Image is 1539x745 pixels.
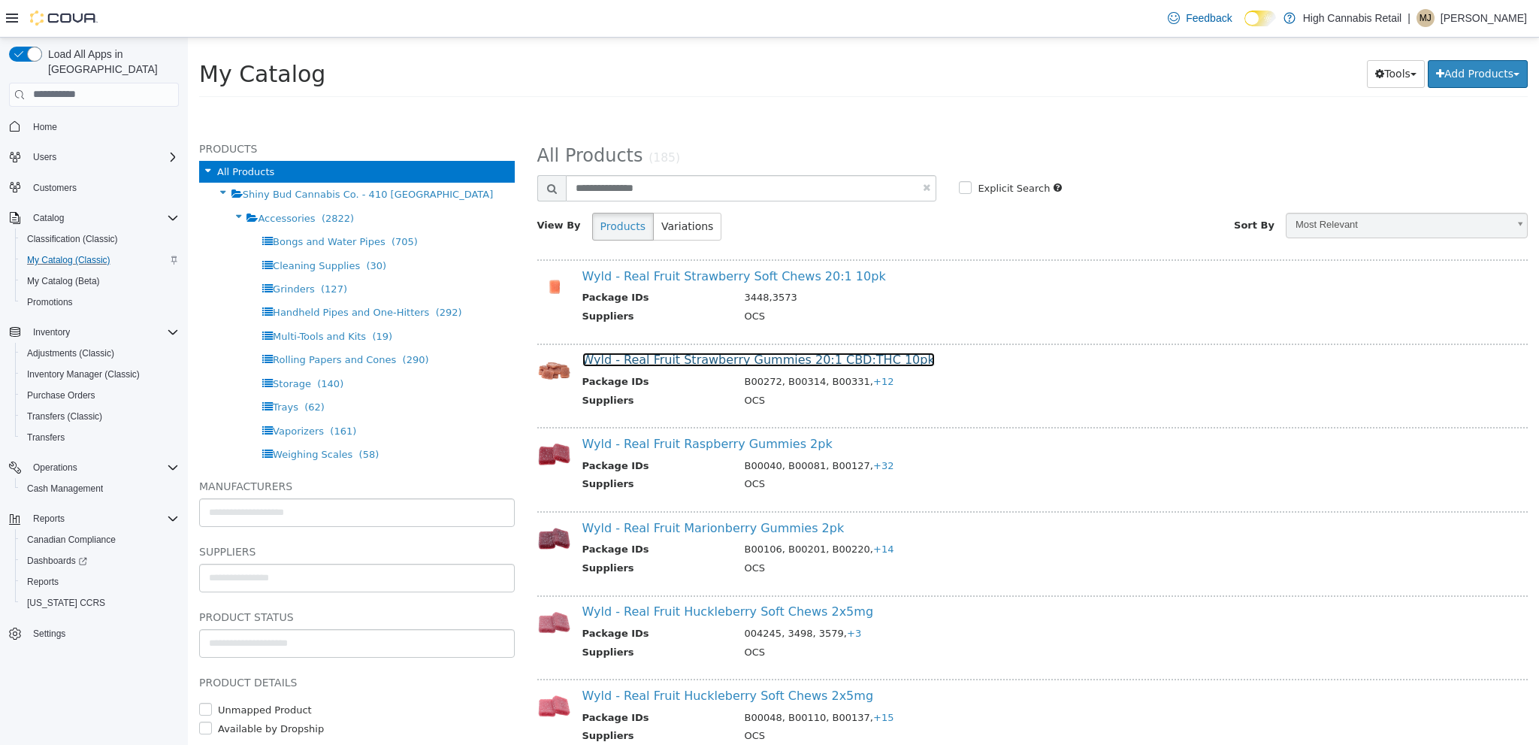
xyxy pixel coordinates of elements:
button: Home [3,116,185,138]
span: +3 [659,590,673,601]
a: Reports [21,573,65,591]
span: (30) [179,223,199,234]
span: Cleaning Supplies [85,223,172,234]
span: Transfers [27,432,65,444]
th: Suppliers [395,271,546,290]
span: Customers [33,182,77,194]
span: Customers [27,178,179,197]
span: (58) [171,411,192,422]
button: Transfers [15,427,185,448]
span: Rolling Papers and Cones [85,316,208,328]
button: Catalog [3,207,185,229]
span: Canadian Compliance [21,531,179,549]
span: Bongs and Water Pipes [85,198,198,210]
a: Home [27,118,63,136]
a: Wyld - Real Fruit Strawberry Soft Chews 20:1 10pk [395,232,698,246]
button: Canadian Compliance [15,529,185,550]
span: Settings [33,628,65,640]
span: Adjustments (Classic) [27,347,114,359]
a: My Catalog (Classic) [21,251,116,269]
span: Reports [27,576,59,588]
span: Transfers (Classic) [21,407,179,425]
span: +14 [685,506,706,517]
span: Reports [33,513,65,525]
a: Cash Management [21,480,109,498]
span: Washington CCRS [21,594,179,612]
th: Package IDs [395,421,546,440]
span: Inventory [27,323,179,341]
span: Load All Apps in [GEOGRAPHIC_DATA] [42,47,179,77]
a: My Catalog (Beta) [21,272,106,290]
img: 150 [349,316,383,350]
span: Weighing Scales [85,411,165,422]
input: Dark Mode [1244,11,1276,26]
button: Customers [3,177,185,198]
span: 004245, 3498, 3579, [557,590,674,601]
span: MJ [1420,9,1432,27]
a: Wyld - Real Fruit Huckleberry Soft Chews 2x5mg [395,567,686,581]
button: Inventory [27,323,76,341]
span: Feedback [1186,11,1232,26]
button: Users [3,147,185,168]
a: Canadian Compliance [21,531,122,549]
span: Inventory [33,326,70,338]
span: Dashboards [27,555,87,567]
span: Inventory Manager (Classic) [27,368,140,380]
a: Dashboards [15,550,185,571]
button: Classification (Classic) [15,229,185,250]
span: Multi-Tools and Kits [85,293,178,304]
span: Settings [27,624,179,643]
label: Unmapped Product [26,665,124,680]
span: +32 [685,422,706,434]
a: Most Relevant [1098,175,1340,201]
button: [US_STATE] CCRS [15,592,185,613]
p: High Cannabis Retail [1303,9,1402,27]
th: Package IDs [395,589,546,607]
span: Reports [21,573,179,591]
span: Catalog [27,209,179,227]
a: [US_STATE] CCRS [21,594,111,612]
button: Reports [15,571,185,592]
span: Purchase Orders [27,389,95,401]
span: (62) [116,364,137,375]
a: Adjustments (Classic) [21,344,120,362]
td: OCS [546,691,1301,710]
span: Reports [27,510,179,528]
span: Dashboards [21,552,179,570]
span: B00106, B00201, B00220, [557,506,706,517]
td: OCS [546,271,1301,290]
span: Storage [85,341,123,352]
img: 150 [349,652,383,686]
label: Explicit Search [786,144,862,159]
th: Suppliers [395,356,546,374]
h5: Product Status [11,571,327,589]
span: All Products [29,129,86,140]
span: Catalog [33,212,64,224]
td: OCS [546,523,1301,542]
img: 150 [349,484,383,518]
th: Suppliers [395,439,546,458]
td: 3448,3573 [546,253,1301,271]
span: Operations [33,462,77,474]
span: Vaporizers [85,388,136,399]
img: 150 [349,568,383,602]
span: Handheld Pipes and One-Hitters [85,269,241,280]
span: Adjustments (Classic) [21,344,179,362]
span: B00272, B00314, B00331, [557,338,706,350]
span: (2822) [134,175,166,186]
span: Accessories [70,175,127,186]
button: Catalog [27,209,70,227]
span: (140) [129,341,156,352]
a: Promotions [21,293,79,311]
th: Suppliers [395,691,546,710]
span: Promotions [21,293,179,311]
a: Transfers (Classic) [21,407,108,425]
span: My Catalog (Beta) [21,272,179,290]
h5: Product Details [11,636,327,654]
button: Reports [27,510,71,528]
button: Operations [27,459,83,477]
a: Wyld - Real Fruit Raspberry Gummies 2pk [395,399,645,413]
span: Home [33,121,57,133]
button: Transfers (Classic) [15,406,185,427]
